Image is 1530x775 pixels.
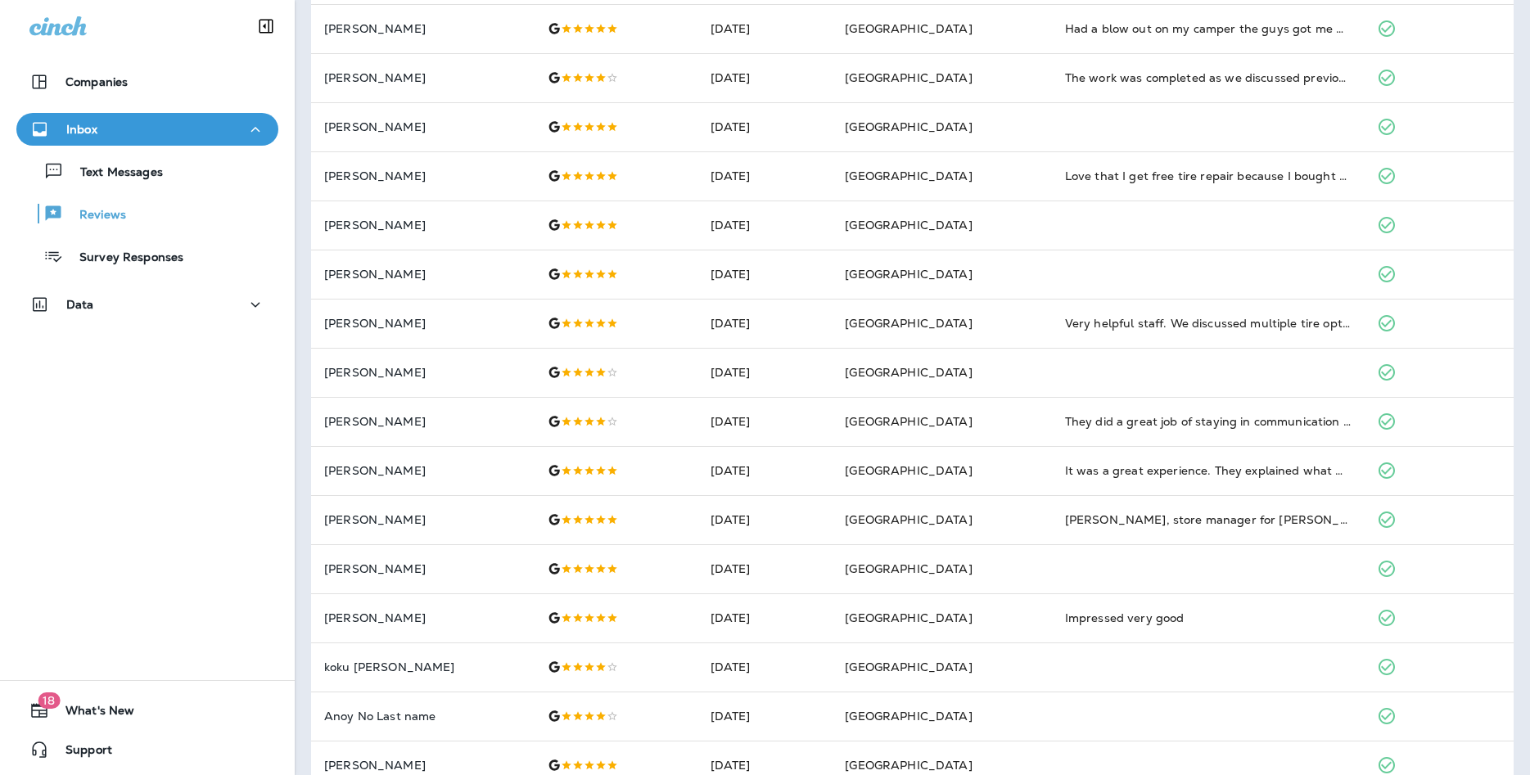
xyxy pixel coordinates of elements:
span: [GEOGRAPHIC_DATA] [845,267,972,282]
p: [PERSON_NAME] [324,464,521,477]
p: [PERSON_NAME] [324,611,521,624]
td: [DATE] [697,495,833,544]
p: Companies [65,75,128,88]
button: Collapse Sidebar [243,10,289,43]
p: [PERSON_NAME] [324,759,521,772]
p: [PERSON_NAME] [324,317,521,330]
span: [GEOGRAPHIC_DATA] [845,21,972,36]
p: koku [PERSON_NAME] [324,660,521,674]
button: Text Messages [16,154,278,188]
button: Inbox [16,113,278,146]
button: Data [16,288,278,321]
span: [GEOGRAPHIC_DATA] [845,169,972,183]
p: [PERSON_NAME] [324,169,521,182]
span: [GEOGRAPHIC_DATA] [845,561,972,576]
div: Love that I get free tire repair because I bought the tires there. So now getting brakes done. [1065,168,1351,184]
span: [GEOGRAPHIC_DATA] [845,611,972,625]
button: 18What's New [16,694,278,727]
p: [PERSON_NAME] [324,562,521,575]
p: Reviews [63,208,126,223]
td: [DATE] [697,53,833,102]
span: Support [49,743,112,763]
td: [DATE] [697,102,833,151]
p: [PERSON_NAME] [324,268,521,281]
p: [PERSON_NAME] [324,366,521,379]
p: [PERSON_NAME] [324,219,521,232]
div: Had a blow out on my camper the guys got me back on the road in less than 2 hours and price was g... [1065,20,1351,37]
button: Reviews [16,196,278,231]
p: Inbox [66,123,97,136]
p: [PERSON_NAME] [324,513,521,526]
td: [DATE] [697,692,833,741]
p: [PERSON_NAME] [324,22,521,35]
p: [PERSON_NAME] [324,120,521,133]
span: [GEOGRAPHIC_DATA] [845,365,972,380]
td: [DATE] [697,299,833,348]
div: It was a great experience. They explained what was going on and very kind. [1065,462,1351,479]
p: Anoy No Last name [324,710,521,723]
td: [DATE] [697,201,833,250]
td: [DATE] [697,642,833,692]
span: [GEOGRAPHIC_DATA] [845,119,972,134]
td: [DATE] [697,151,833,201]
p: [PERSON_NAME] [324,71,521,84]
p: Text Messages [64,165,163,181]
span: [GEOGRAPHIC_DATA] [845,463,972,478]
p: Survey Responses [63,250,183,266]
div: The work was completed as we discussed previous to the appointment. [1065,70,1351,86]
p: Data [66,298,94,311]
div: Very helpful staff. We discussed multiple tire options before settling on the one I bought. No pr... [1065,315,1351,331]
span: [GEOGRAPHIC_DATA] [845,218,972,232]
span: [GEOGRAPHIC_DATA] [845,414,972,429]
span: [GEOGRAPHIC_DATA] [845,316,972,331]
p: [PERSON_NAME] [324,415,521,428]
div: Jessie, store manager for Jensen #7 is always quite professional and friendly. While I waited for... [1065,511,1351,528]
button: Survey Responses [16,239,278,273]
td: [DATE] [697,397,833,446]
span: [GEOGRAPHIC_DATA] [845,70,972,85]
span: [GEOGRAPHIC_DATA] [845,660,972,674]
td: [DATE] [697,4,833,53]
td: [DATE] [697,250,833,299]
span: What's New [49,704,134,723]
span: [GEOGRAPHIC_DATA] [845,512,972,527]
span: [GEOGRAPHIC_DATA] [845,758,972,773]
div: Impressed very good [1065,610,1351,626]
div: They did a great job of staying in communication with me. The only problem was they weren't able ... [1065,413,1351,430]
td: [DATE] [697,446,833,495]
button: Companies [16,65,278,98]
td: [DATE] [697,544,833,593]
td: [DATE] [697,593,833,642]
span: [GEOGRAPHIC_DATA] [845,709,972,723]
td: [DATE] [697,348,833,397]
button: Support [16,733,278,766]
span: 18 [38,692,60,709]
